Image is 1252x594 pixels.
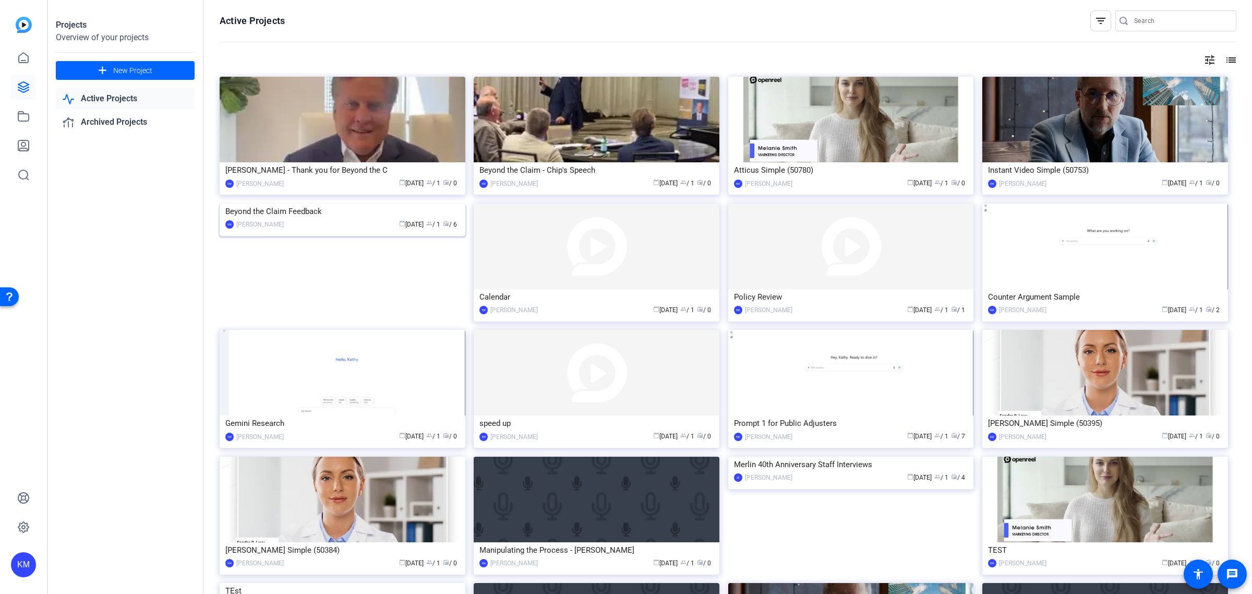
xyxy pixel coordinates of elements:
[907,473,913,480] span: calendar_today
[56,31,195,44] div: Overview of your projects
[734,457,968,472] div: Merlin 40th Anniversary Staff Interviews
[1189,180,1203,187] span: / 1
[399,180,424,187] span: [DATE]
[426,560,440,567] span: / 1
[745,432,792,442] div: [PERSON_NAME]
[988,306,996,314] div: KM
[951,432,957,438] span: radio
[999,558,1046,568] div: [PERSON_NAME]
[443,220,449,227] span: radio
[951,474,965,481] span: / 4
[907,306,913,312] span: calendar_today
[1206,559,1212,565] span: radio
[443,560,457,567] span: / 0
[934,432,941,438] span: group
[934,433,948,440] span: / 1
[443,221,457,228] span: / 6
[907,432,913,438] span: calendar_today
[988,162,1222,178] div: Instant Video Simple (50753)
[1224,54,1236,66] mat-icon: list
[653,433,678,440] span: [DATE]
[1162,179,1168,185] span: calendar_today
[399,432,405,438] span: calendar_today
[479,415,714,431] div: speed up
[479,559,488,567] div: KM
[56,19,195,31] div: Projects
[653,180,678,187] span: [DATE]
[56,112,195,133] a: Archived Projects
[443,180,457,187] span: / 0
[934,179,941,185] span: group
[1162,559,1168,565] span: calendar_today
[443,559,449,565] span: radio
[399,560,424,567] span: [DATE]
[225,542,460,558] div: [PERSON_NAME] Simple (50384)
[680,433,694,440] span: / 1
[479,180,488,188] div: KM
[934,473,941,480] span: group
[988,433,996,441] div: KM
[443,433,457,440] span: / 0
[1206,180,1220,187] span: / 0
[443,179,449,185] span: radio
[236,179,284,189] div: [PERSON_NAME]
[653,432,659,438] span: calendar_today
[680,306,694,314] span: / 1
[1162,433,1186,440] span: [DATE]
[225,180,234,188] div: KM
[1162,306,1168,312] span: calendar_today
[988,559,996,567] div: KM
[1189,179,1195,185] span: group
[426,433,440,440] span: / 1
[225,162,460,178] div: [PERSON_NAME] - Thank you for Beyond the C
[479,542,714,558] div: Manipulating the Process - [PERSON_NAME]
[697,432,703,438] span: radio
[479,433,488,441] div: KM
[399,220,405,227] span: calendar_today
[1162,180,1186,187] span: [DATE]
[680,560,694,567] span: / 1
[934,306,948,314] span: / 1
[426,559,432,565] span: group
[951,180,965,187] span: / 0
[1189,432,1195,438] span: group
[734,473,742,482] div: JS
[951,433,965,440] span: / 7
[951,306,965,314] span: / 1
[745,179,792,189] div: [PERSON_NAME]
[113,65,152,76] span: New Project
[443,432,449,438] span: radio
[999,432,1046,442] div: [PERSON_NAME]
[934,474,948,481] span: / 1
[680,432,687,438] span: group
[1162,560,1186,567] span: [DATE]
[653,560,678,567] span: [DATE]
[1162,432,1168,438] span: calendar_today
[225,559,234,567] div: KM
[653,306,678,314] span: [DATE]
[907,306,932,314] span: [DATE]
[1094,15,1107,27] mat-icon: filter_list
[426,179,432,185] span: group
[225,220,234,229] div: KM
[734,162,968,178] div: Atticus Simple (50780)
[1206,306,1220,314] span: / 2
[490,432,538,442] div: [PERSON_NAME]
[1189,306,1203,314] span: / 1
[225,433,234,441] div: KM
[236,558,284,568] div: [PERSON_NAME]
[951,179,957,185] span: radio
[988,542,1222,558] div: TEST
[225,415,460,431] div: Gemini Research
[680,559,687,565] span: group
[1206,433,1220,440] span: / 0
[680,180,694,187] span: / 1
[988,415,1222,431] div: [PERSON_NAME] Simple (50395)
[56,61,195,80] button: New Project
[653,559,659,565] span: calendar_today
[697,179,703,185] span: radio
[999,305,1046,315] div: [PERSON_NAME]
[1189,433,1203,440] span: / 1
[56,88,195,110] a: Active Projects
[734,306,742,314] div: KM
